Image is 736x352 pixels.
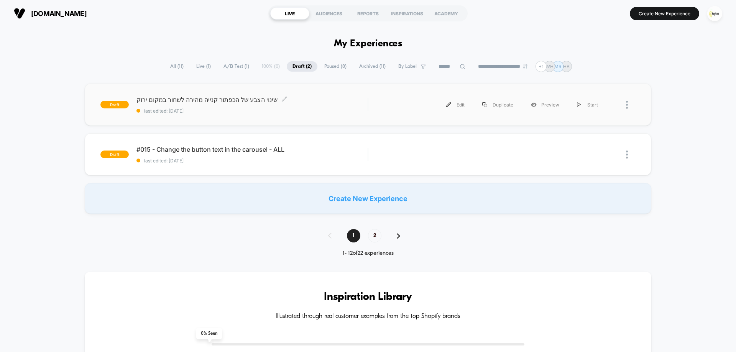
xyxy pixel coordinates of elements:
[164,61,189,72] span: All ( 11 )
[100,151,129,158] span: draft
[334,38,402,49] h1: My Experiences
[347,229,360,242] span: 1
[536,61,547,72] div: + 1
[309,7,348,20] div: AUDIENCES
[523,64,527,69] img: end
[397,233,400,239] img: pagination forward
[563,64,570,69] p: HB
[707,6,722,21] img: ppic
[320,250,416,257] div: 1 - 12 of 22 experiences
[270,7,309,20] div: LIVE
[427,7,466,20] div: ACADEMY
[100,101,129,108] span: draft
[218,61,255,72] span: A/B Test ( 1 )
[136,146,368,153] span: #015 - Change the button text in the carousel - ALL
[191,61,217,72] span: Live ( 1 )
[11,7,89,20] button: [DOMAIN_NAME]
[348,7,388,20] div: REPORTS
[368,229,381,242] span: 2
[287,61,317,72] span: Draft ( 2 )
[196,328,222,339] span: 0 % Seen
[545,64,554,69] p: WH
[554,64,562,69] p: MR
[437,96,473,113] div: Edit
[446,102,451,107] img: menu
[136,108,368,114] span: last edited: [DATE]
[482,102,487,107] img: menu
[626,101,628,109] img: close
[85,183,651,214] div: Create New Experience
[473,96,522,113] div: Duplicate
[353,61,391,72] span: Archived ( 11 )
[577,102,581,107] img: menu
[108,291,628,303] h3: Inspiration Library
[108,313,628,320] h4: Illustrated through real customer examples from the top Shopify brands
[705,6,724,21] button: ppic
[14,8,25,19] img: Visually logo
[136,96,368,103] span: שינוי הצבע של הכפתור קנייה מהירה לשחור במקום ירוק
[398,64,417,69] span: By Label
[626,151,628,159] img: close
[568,96,607,113] div: Start
[136,158,368,164] span: last edited: [DATE]
[630,7,699,20] button: Create New Experience
[319,61,352,72] span: Paused ( 8 )
[388,7,427,20] div: INSPIRATIONS
[522,96,568,113] div: Preview
[31,10,87,18] span: [DOMAIN_NAME]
